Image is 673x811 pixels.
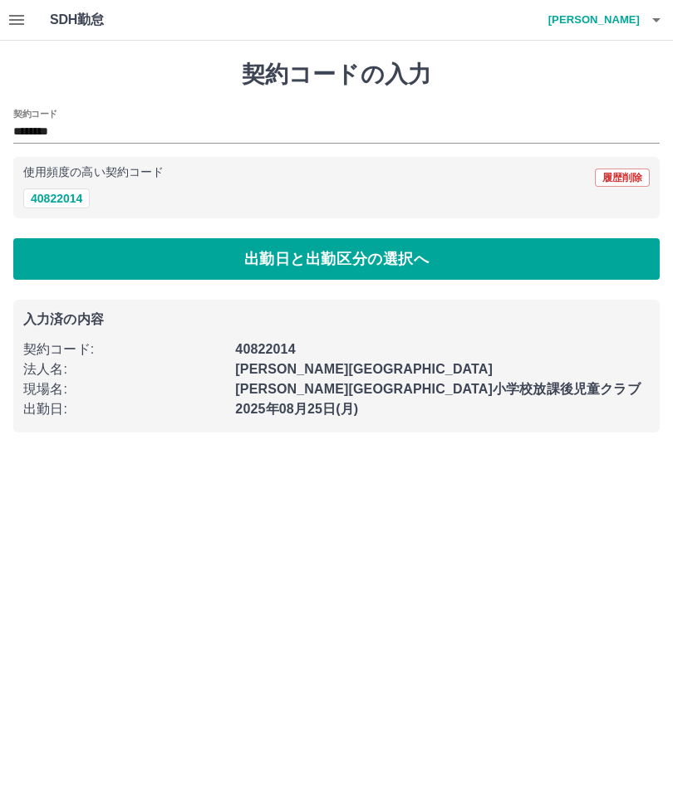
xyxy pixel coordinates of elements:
p: 法人名 : [23,359,225,379]
button: 出勤日と出勤区分の選択へ [13,238,660,280]
button: 履歴削除 [595,169,650,187]
p: 使用頻度の高い契約コード [23,167,164,178]
b: 2025年08月25日(月) [235,402,358,416]
b: [PERSON_NAME][GEOGRAPHIC_DATA]小学校放課後児童クラブ [235,382,640,396]
h2: 契約コード [13,107,57,120]
button: 40822014 [23,188,90,208]
p: 出勤日 : [23,399,225,419]
p: 現場名 : [23,379,225,399]
p: 契約コード : [23,340,225,359]
p: 入力済の内容 [23,313,650,326]
b: 40822014 [235,342,295,356]
b: [PERSON_NAME][GEOGRAPHIC_DATA] [235,362,493,376]
h1: 契約コードの入力 [13,61,660,89]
